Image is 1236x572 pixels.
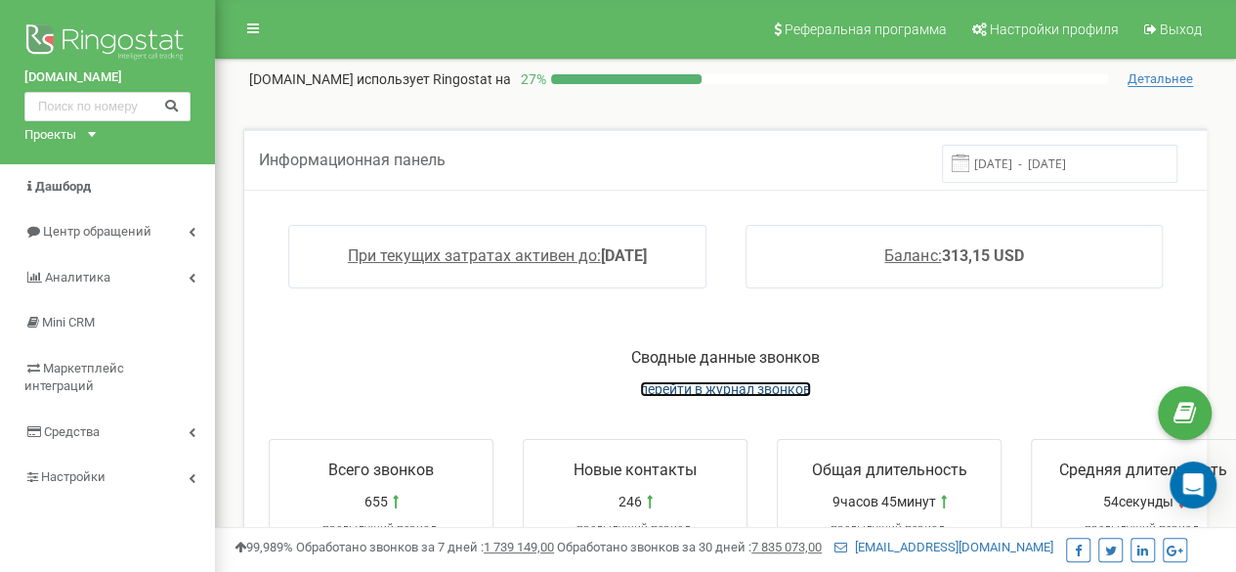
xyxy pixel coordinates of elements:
[357,71,511,87] span: использует Ringostat на
[640,381,811,397] a: перейти в журнал звонков
[24,361,124,394] span: Маркетплейс интеграций
[484,540,554,554] u: 1 739 149,00
[832,492,936,511] span: 9часов 45минут
[631,348,820,367] span: Сводные данные звонков
[348,246,601,265] span: При текущих затратах активен до:
[1085,522,1202,536] span: предыдущий период:
[234,540,293,554] span: 99,989%
[328,461,434,479] span: Всего звонков
[751,540,822,554] u: 7 835 073,00
[884,246,1023,265] a: Баланс:313,15 USD
[322,522,440,536] span: предыдущий период:
[43,224,151,239] span: Центр обращений
[1059,461,1227,479] span: Средняя длительность
[557,540,822,554] span: Обработано звонков за 30 дней :
[1103,492,1173,511] span: 54секунды
[618,492,642,511] span: 246
[990,22,1119,37] span: Настройки профиля
[35,179,91,194] span: Дашборд
[24,20,191,68] img: Ringostat logo
[24,68,191,87] a: [DOMAIN_NAME]
[42,315,95,330] span: Mini CRM
[576,522,694,536] span: предыдущий период:
[1160,22,1202,37] span: Выход
[785,22,947,37] span: Реферальная программа
[45,270,110,285] span: Аналитика
[364,492,388,511] span: 655
[884,246,941,265] span: Баланс:
[24,126,76,145] div: Проекты
[1170,462,1216,508] div: Open Intercom Messenger
[348,246,647,265] a: При текущих затратах активен до:[DATE]
[574,461,697,479] span: Новые контакты
[834,540,1053,554] a: [EMAIL_ADDRESS][DOMAIN_NAME]
[259,151,446,169] span: Информационная панель
[41,469,106,484] span: Настройки
[1128,71,1193,87] span: Детальнее
[296,540,554,554] span: Обработано звонков за 7 дней :
[511,69,551,89] p: 27 %
[831,522,948,536] span: предыдущий период:
[249,69,511,89] p: [DOMAIN_NAME]
[812,461,967,479] span: Общая длительность
[24,92,191,121] input: Поиск по номеру
[44,424,100,439] span: Средства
